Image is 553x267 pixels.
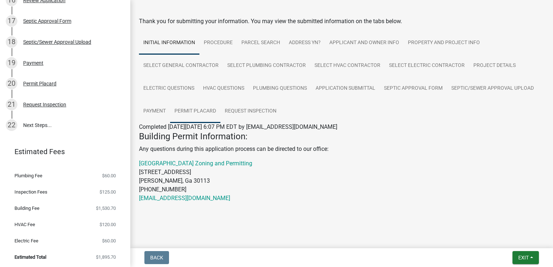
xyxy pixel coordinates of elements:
a: Estimated Fees [6,144,119,159]
div: Payment [23,60,43,65]
a: Request Inspection [220,100,281,123]
div: 20 [6,78,17,89]
a: Address YN? [284,31,325,55]
div: 19 [6,57,17,69]
a: Project Details [469,54,520,77]
span: Exit [518,255,529,260]
span: $1,530.70 [96,206,116,211]
a: [EMAIL_ADDRESS][DOMAIN_NAME] [139,195,230,202]
a: HVAC Questions [199,77,249,100]
a: Procedure [199,31,237,55]
button: Exit [512,251,539,264]
p: [STREET_ADDRESS] [PERSON_NAME], Ga 30113 [PHONE_NUMBER] [139,159,544,203]
button: Back [144,251,169,264]
span: $60.00 [102,238,116,243]
span: $1,895.70 [96,255,116,259]
div: Thank you for submitting your information. You may view the submitted information on the tabs below. [139,17,544,26]
span: Completed [DATE][DATE] 6:07 PM EDT by [EMAIL_ADDRESS][DOMAIN_NAME] [139,123,337,130]
span: Back [150,255,163,260]
div: Septic Approval Form [23,18,71,24]
a: Permit Placard [170,100,220,123]
a: Application Submittal [311,77,380,100]
a: Parcel search [237,31,284,55]
span: $120.00 [100,222,116,227]
a: Septic/Sewer Approval Upload [447,77,538,100]
a: Select HVAC Contractor [310,54,385,77]
div: Permit Placard [23,81,56,86]
a: Septic Approval Form [380,77,447,100]
h4: Building Permit Information: [139,131,544,142]
span: Electric Fee [14,238,38,243]
div: 22 [6,119,17,131]
div: Septic/Sewer Approval Upload [23,39,91,44]
span: Building Fee [14,206,39,211]
div: Request Inspection [23,102,66,107]
a: Payment [139,100,170,123]
span: $60.00 [102,173,116,178]
a: Plumbing Questions [249,77,311,100]
a: Initial Information [139,31,199,55]
a: Select Plumbing Contractor [223,54,310,77]
a: Applicant and Owner Info [325,31,404,55]
a: [GEOGRAPHIC_DATA] Zoning and Permitting [139,160,252,167]
a: Select General Contractor [139,54,223,77]
a: Electric Questions [139,77,199,100]
span: $125.00 [100,190,116,194]
div: 18 [6,36,17,48]
span: Plumbing Fee [14,173,42,178]
a: Property and Project Info [404,31,484,55]
a: Select Electric Contractor [385,54,469,77]
span: HVAC Fee [14,222,35,227]
div: 21 [6,99,17,110]
p: Any questions during this application process can be directed to our office: [139,145,544,153]
div: 17 [6,15,17,27]
span: Estimated Total [14,255,46,259]
span: Inspection Fees [14,190,47,194]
